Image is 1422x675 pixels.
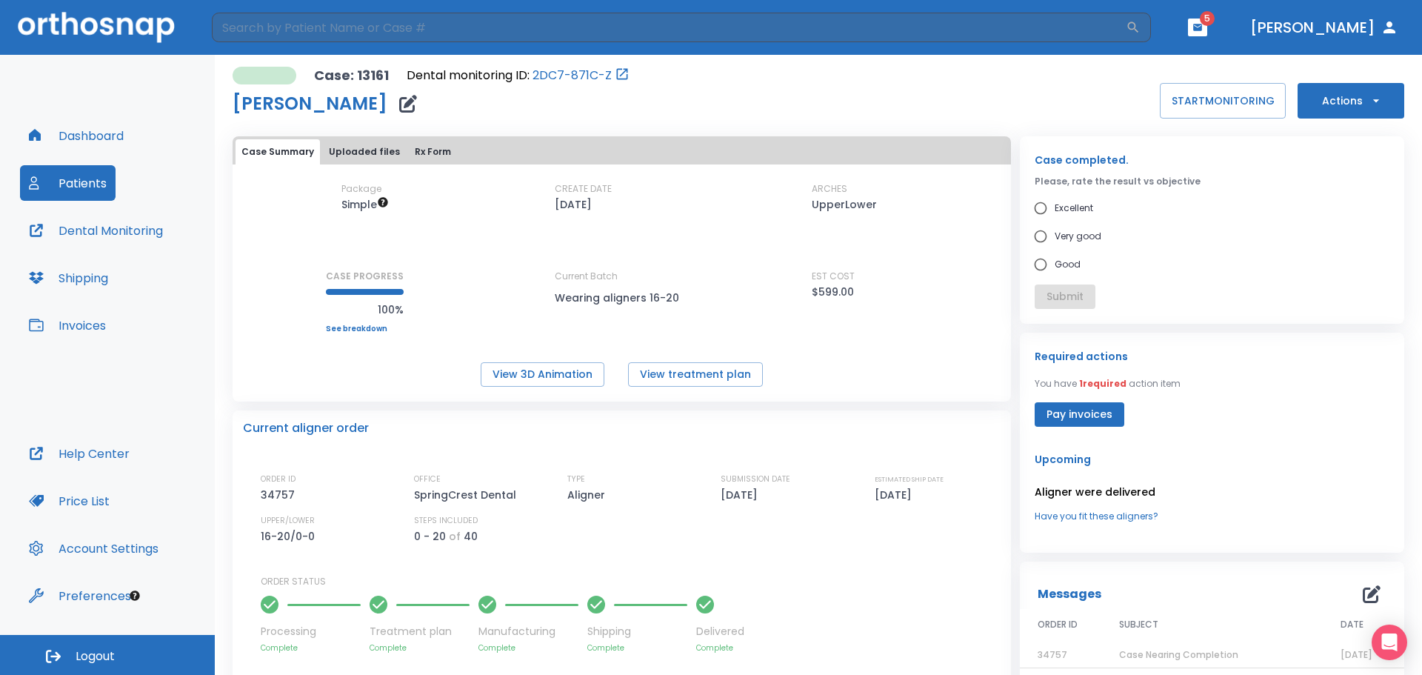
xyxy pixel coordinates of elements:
[20,436,138,471] button: Help Center
[1341,618,1363,631] span: DATE
[555,182,612,196] p: CREATE DATE
[1244,14,1404,41] button: [PERSON_NAME]
[478,642,578,654] p: Complete
[1035,402,1124,427] button: Pay invoices
[1372,625,1407,660] div: Open Intercom Messenger
[414,486,521,504] p: SpringCrest Dental
[341,197,389,212] span: Up to 10 Steps (20 aligners)
[721,473,790,486] p: SUBMISSION DATE
[587,642,687,654] p: Complete
[1200,11,1215,26] span: 5
[1119,618,1158,631] span: SUBJECT
[261,473,296,486] p: ORDER ID
[628,362,763,387] button: View treatment plan
[128,589,141,602] div: Tooltip anchor
[20,213,172,248] button: Dental Monitoring
[326,325,404,333] a: See breakdown
[1035,151,1389,169] p: Case completed.
[721,486,763,504] p: [DATE]
[1035,175,1389,188] p: Please, rate the result vs objective
[20,165,116,201] button: Patients
[323,139,406,164] button: Uploaded files
[18,12,175,42] img: Orthosnap
[414,473,441,486] p: OFFICE
[1038,648,1067,661] span: 34757
[533,67,612,84] a: 2DC7-871C-Z
[481,362,604,387] button: View 3D Animation
[414,514,478,528] p: STEPS INCLUDED
[261,575,1001,588] p: ORDER STATUS
[20,531,167,566] button: Account Settings
[464,528,478,545] p: 40
[20,118,133,153] button: Dashboard
[1055,227,1101,245] span: Very good
[1038,618,1078,631] span: ORDER ID
[1035,450,1389,468] p: Upcoming
[1160,83,1286,119] button: STARTMONITORING
[326,301,404,319] p: 100%
[76,648,115,665] span: Logout
[567,473,585,486] p: TYPE
[414,528,446,545] p: 0 - 20
[236,139,1008,164] div: tabs
[449,528,461,545] p: of
[812,283,854,301] p: $599.00
[875,486,917,504] p: [DATE]
[243,419,369,437] p: Current aligner order
[1035,377,1181,390] p: You have action item
[261,486,300,504] p: 34757
[696,642,744,654] p: Complete
[233,95,387,113] h1: [PERSON_NAME]
[370,624,470,639] p: Treatment plan
[341,182,381,196] p: Package
[1035,483,1389,501] p: Aligner were delivered
[1079,377,1126,390] span: 1 required
[1055,199,1093,217] span: Excellent
[261,514,315,528] p: UPPER/LOWER
[1119,648,1238,661] span: Case Nearing Completion
[1035,348,1128,365] p: Required actions
[555,196,592,213] p: [DATE]
[1341,648,1372,661] span: [DATE]
[407,67,630,84] div: Open patient in dental monitoring portal
[370,642,470,654] p: Complete
[696,624,744,639] p: Delivered
[20,260,117,296] button: Shipping
[1038,585,1101,603] p: Messages
[20,483,118,519] button: Price List
[326,270,404,283] p: CASE PROGRESS
[555,270,688,283] p: Current Batch
[1055,256,1081,273] span: Good
[409,139,457,164] button: Rx Form
[1035,510,1389,523] a: Have you fit these aligners?
[478,624,578,639] p: Manufacturing
[812,270,855,283] p: EST COST
[555,289,688,307] p: Wearing aligners 16-20
[261,642,361,654] p: Complete
[875,473,944,486] p: ESTIMATED SHIP DATE
[236,139,320,164] button: Case Summary
[314,67,389,84] p: Case: 13161
[20,307,115,343] button: Invoices
[261,624,361,639] p: Processing
[261,528,320,545] p: 16-20/0-0
[20,578,140,614] button: Preferences
[407,67,530,84] p: Dental monitoring ID:
[812,182,847,196] p: ARCHES
[567,486,610,504] p: Aligner
[587,624,687,639] p: Shipping
[812,196,877,213] p: UpperLower
[1298,83,1404,119] button: Actions
[212,13,1126,42] input: Search by Patient Name or Case #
